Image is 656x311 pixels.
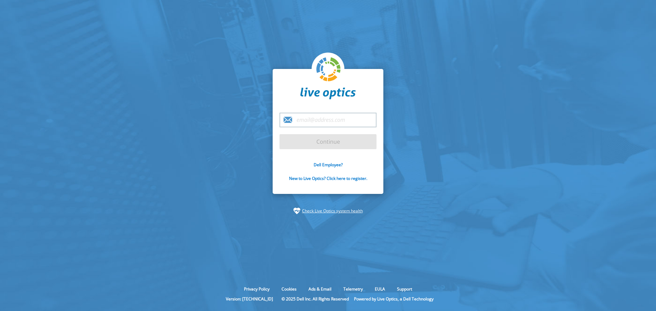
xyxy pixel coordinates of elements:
a: Cookies [276,286,302,292]
a: Dell Employee? [314,162,343,168]
a: Support [392,286,417,292]
a: EULA [370,286,390,292]
img: liveoptics-logo.svg [316,57,341,82]
input: email@address.com [279,113,377,127]
a: Ads & Email [303,286,337,292]
a: Check Live Optics system health [302,208,363,214]
img: liveoptics-word.svg [300,87,356,100]
li: © 2025 Dell Inc. All Rights Reserved [278,296,352,302]
a: New to Live Optics? Click here to register. [289,175,367,181]
a: Privacy Policy [239,286,275,292]
img: status-check-icon.svg [293,208,300,214]
li: Version: [TECHNICAL_ID] [222,296,276,302]
li: Powered by Live Optics, a Dell Technology [354,296,434,302]
a: Telemetry [338,286,368,292]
